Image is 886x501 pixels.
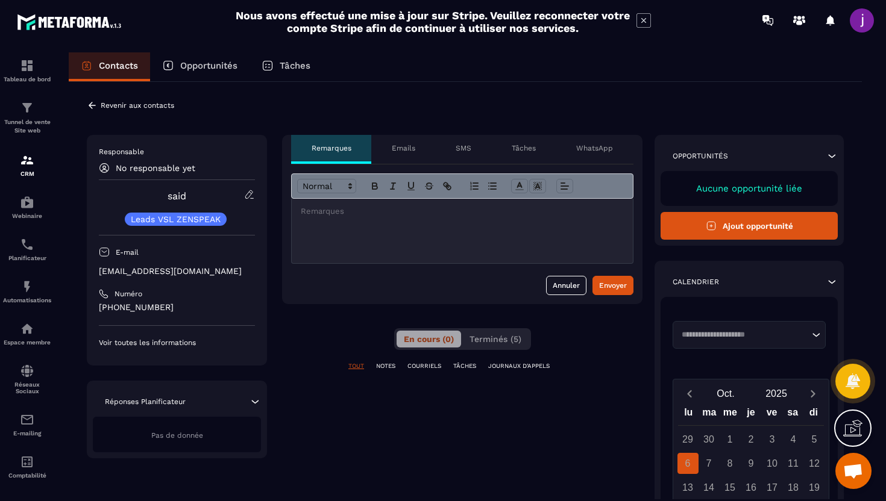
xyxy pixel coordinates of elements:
[751,383,802,404] button: Open years overlay
[762,453,783,474] div: 10
[835,453,872,489] div: Ouvrir le chat
[3,430,51,437] p: E-mailing
[99,338,255,347] p: Voir toutes les informations
[3,403,51,446] a: emailemailE-mailing
[456,143,471,153] p: SMS
[783,477,804,498] div: 18
[250,52,322,81] a: Tâches
[69,52,150,81] a: Contacts
[20,412,34,427] img: email
[576,143,613,153] p: WhatsApp
[348,362,364,370] p: TOUT
[762,429,783,450] div: 3
[699,453,720,474] div: 7
[180,60,237,71] p: Opportunités
[235,9,630,34] h2: Nous avons effectué une mise à jour sur Stripe. Veuillez reconnecter votre compte Stripe afin de ...
[3,170,51,177] p: CRM
[699,429,720,450] div: 30
[699,404,720,425] div: ma
[116,163,195,173] p: No responsable yet
[673,183,826,194] p: Aucune opportunité liée
[673,277,719,287] p: Calendrier
[678,404,699,425] div: lu
[17,11,125,33] img: logo
[804,477,825,498] div: 19
[376,362,395,370] p: NOTES
[677,329,809,341] input: Search for option
[762,477,783,498] div: 17
[3,446,51,488] a: accountantaccountantComptabilité
[131,215,221,223] p: Leads VSL ZENSPEAK
[700,383,751,404] button: Open months overlay
[741,477,762,498] div: 16
[741,453,762,474] div: 9
[677,453,699,474] div: 6
[280,60,310,71] p: Tâches
[3,213,51,219] p: Webinaire
[677,429,699,450] div: 29
[3,313,51,355] a: automationsautomationsEspace membre
[3,92,51,144] a: formationformationTunnel de vente Site web
[3,228,51,270] a: schedulerschedulerPlanificateur
[20,279,34,294] img: automations
[20,364,34,378] img: social-network
[404,334,454,344] span: En cours (0)
[101,101,174,110] p: Revenir aux contacts
[599,279,627,291] div: Envoyer
[3,472,51,479] p: Comptabilité
[99,302,255,313] p: [PHONE_NUMBER]
[168,190,186,202] a: said
[20,455,34,469] img: accountant
[105,397,186,406] p: Réponses Planificateur
[407,362,441,370] p: COURRIELS
[20,237,34,252] img: scheduler
[677,477,699,498] div: 13
[392,143,415,153] p: Emails
[512,143,536,153] p: Tâches
[782,404,803,425] div: sa
[3,297,51,303] p: Automatisations
[3,186,51,228] a: automationsautomationsWebinaire
[397,331,461,347] button: En cours (0)
[116,247,139,257] p: E-mail
[99,266,255,277] p: [EMAIL_ADDRESS][DOMAIN_NAME]
[99,60,138,71] p: Contacts
[678,385,700,402] button: Previous month
[699,477,720,498] div: 14
[592,276,633,295] button: Envoyer
[20,195,34,210] img: automations
[150,52,250,81] a: Opportunités
[720,429,741,450] div: 1
[3,339,51,346] p: Espace membre
[115,289,142,299] p: Numéro
[20,58,34,73] img: formation
[546,276,586,295] button: Annuler
[3,118,51,135] p: Tunnel de vente Site web
[3,270,51,313] a: automationsautomationsAutomatisations
[783,429,804,450] div: 4
[3,144,51,186] a: formationformationCRM
[462,331,529,347] button: Terminés (5)
[783,453,804,474] div: 11
[804,429,825,450] div: 5
[673,151,728,161] p: Opportunités
[151,431,203,440] span: Pas de donnée
[470,334,521,344] span: Terminés (5)
[20,153,34,167] img: formation
[3,76,51,82] p: Tableau de bord
[453,362,476,370] p: TÂCHES
[804,453,825,474] div: 12
[3,255,51,261] p: Planificateur
[720,477,741,498] div: 15
[488,362,550,370] p: JOURNAUX D'APPELS
[803,404,824,425] div: di
[3,355,51,403] a: social-networksocial-networkRéseaux Sociaux
[741,429,762,450] div: 2
[20,101,34,115] img: formation
[720,453,741,474] div: 8
[720,404,741,425] div: me
[312,143,351,153] p: Remarques
[741,404,762,425] div: je
[673,321,826,349] div: Search for option
[661,212,838,240] button: Ajout opportunité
